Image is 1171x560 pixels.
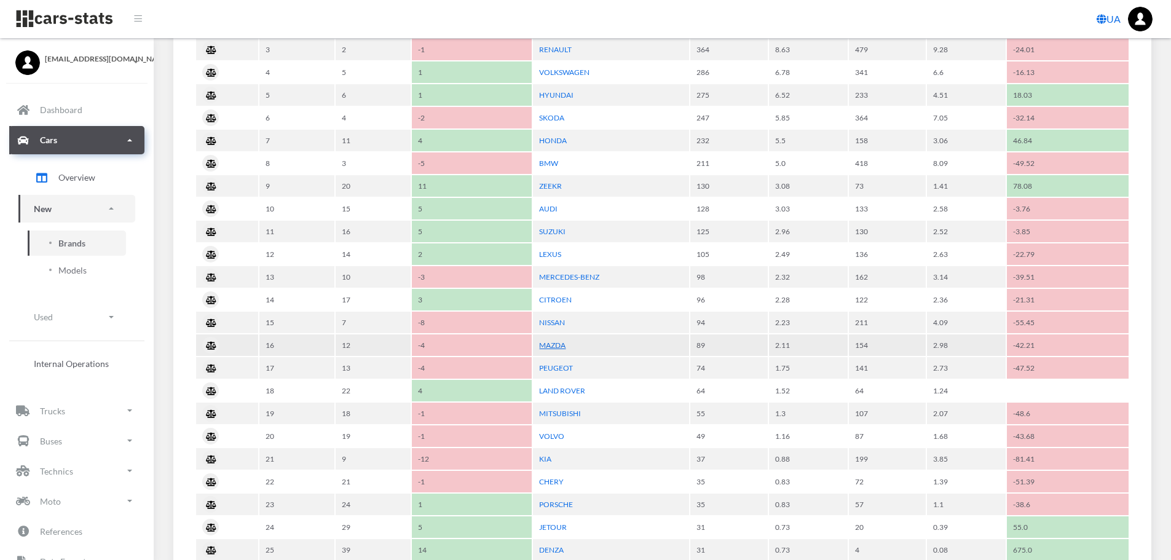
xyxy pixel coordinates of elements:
td: 15 [259,312,334,333]
td: 4 [412,130,532,151]
td: -22.79 [1007,243,1129,265]
td: 20 [259,425,334,447]
p: Used [34,309,53,325]
td: 20 [336,175,411,197]
td: 4.51 [927,84,1006,106]
td: 2.32 [769,266,848,288]
a: JETOUR [539,523,567,532]
td: -5 [412,152,532,174]
td: 14 [336,243,411,265]
a: NISSAN [539,318,565,327]
td: -81.41 [1007,448,1129,470]
td: 49 [690,425,768,447]
td: 55.0 [1007,516,1129,538]
p: Cars [40,132,57,148]
td: 18.03 [1007,84,1129,106]
td: 7.05 [927,107,1006,128]
td: 1.41 [927,175,1006,197]
td: 418 [849,152,926,174]
td: 37 [690,448,768,470]
a: PORSCHE [539,500,573,509]
td: 2.11 [769,334,848,356]
td: 72 [849,471,926,492]
td: 1.39 [927,471,1006,492]
span: Models [58,264,87,277]
td: -16.13 [1007,61,1129,83]
td: 64 [690,380,768,401]
td: 6.52 [769,84,848,106]
td: -12 [412,448,532,470]
a: LAND ROVER [539,386,585,395]
a: Internal Operations [18,351,135,376]
td: 211 [690,152,768,174]
td: 1.75 [769,357,848,379]
p: Trucks [40,403,65,419]
td: -21.31 [1007,289,1129,310]
a: RENAULT [539,45,572,54]
td: -1 [412,39,532,60]
a: New [18,195,135,223]
td: 11 [259,221,334,242]
a: UA [1092,7,1126,31]
a: Moto [9,487,144,515]
td: -48.6 [1007,403,1129,424]
span: Internal Operations [34,357,109,370]
td: 3.14 [927,266,1006,288]
td: 133 [849,198,926,219]
td: 35 [690,471,768,492]
a: Trucks [9,396,144,425]
td: 46.84 [1007,130,1129,151]
td: 2.58 [927,198,1006,219]
td: 3.03 [769,198,848,219]
td: 5.5 [769,130,848,151]
a: Used [18,303,135,331]
a: MITSUBISHI [539,409,581,418]
td: 3.06 [927,130,1006,151]
a: MERCEDES-BENZ [539,272,599,282]
td: 8 [259,152,334,174]
td: 2.07 [927,403,1006,424]
td: -3.85 [1007,221,1129,242]
span: Brands [58,237,85,250]
td: 247 [690,107,768,128]
td: 154 [849,334,926,356]
td: 6 [336,84,411,106]
td: 10 [259,198,334,219]
td: 14 [259,289,334,310]
td: 64 [849,380,926,401]
p: New [34,201,52,216]
td: 8.63 [769,39,848,60]
td: 74 [690,357,768,379]
a: Buses [9,427,144,455]
td: 1.68 [927,425,1006,447]
a: References [9,517,144,545]
td: -1 [412,425,532,447]
td: -49.52 [1007,152,1129,174]
td: -51.39 [1007,471,1129,492]
td: 13 [336,357,411,379]
td: -43.68 [1007,425,1129,447]
td: 2.52 [927,221,1006,242]
a: SKODA [539,113,564,122]
span: Overview [58,171,95,184]
td: 2.63 [927,243,1006,265]
td: 5 [336,61,411,83]
td: 1 [412,61,532,83]
td: 3.85 [927,448,1006,470]
td: 24 [336,494,411,515]
td: 0.39 [927,516,1006,538]
a: HYUNDAI [539,90,574,100]
td: 2 [336,39,411,60]
td: 232 [690,130,768,151]
a: VOLKSWAGEN [539,68,589,77]
a: SUZUKI [539,227,566,236]
td: -8 [412,312,532,333]
td: 0.88 [769,448,848,470]
td: 105 [690,243,768,265]
img: navbar brand [15,9,114,28]
td: 341 [849,61,926,83]
p: Moto [40,494,61,509]
td: 2.36 [927,289,1006,310]
td: 107 [849,403,926,424]
td: 1.1 [927,494,1006,515]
